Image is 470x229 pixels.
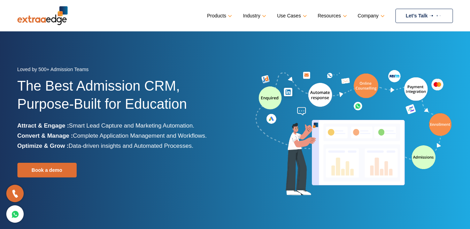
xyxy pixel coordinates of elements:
[395,9,453,23] a: Let’s Talk
[207,11,231,21] a: Products
[318,11,346,21] a: Resources
[277,11,305,21] a: Use Cases
[358,11,383,21] a: Company
[17,132,73,139] b: Convert & Manage :
[73,132,207,139] span: Complete Application Management and Workflows.
[17,77,230,121] h1: The Best Admission CRM, Purpose-Built for Education
[17,143,69,149] b: Optimize & Grow :
[17,163,77,177] a: Book a demo
[243,11,265,21] a: Industry
[254,68,453,198] img: admission-software-home-page-header
[69,122,194,129] span: Smart Lead Capture and Marketing Automation.
[17,122,69,129] b: Attract & Engage :
[17,64,230,77] div: Loved by 500+ Admission Teams
[69,143,193,149] span: Data-driven insights and Automated Processes.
